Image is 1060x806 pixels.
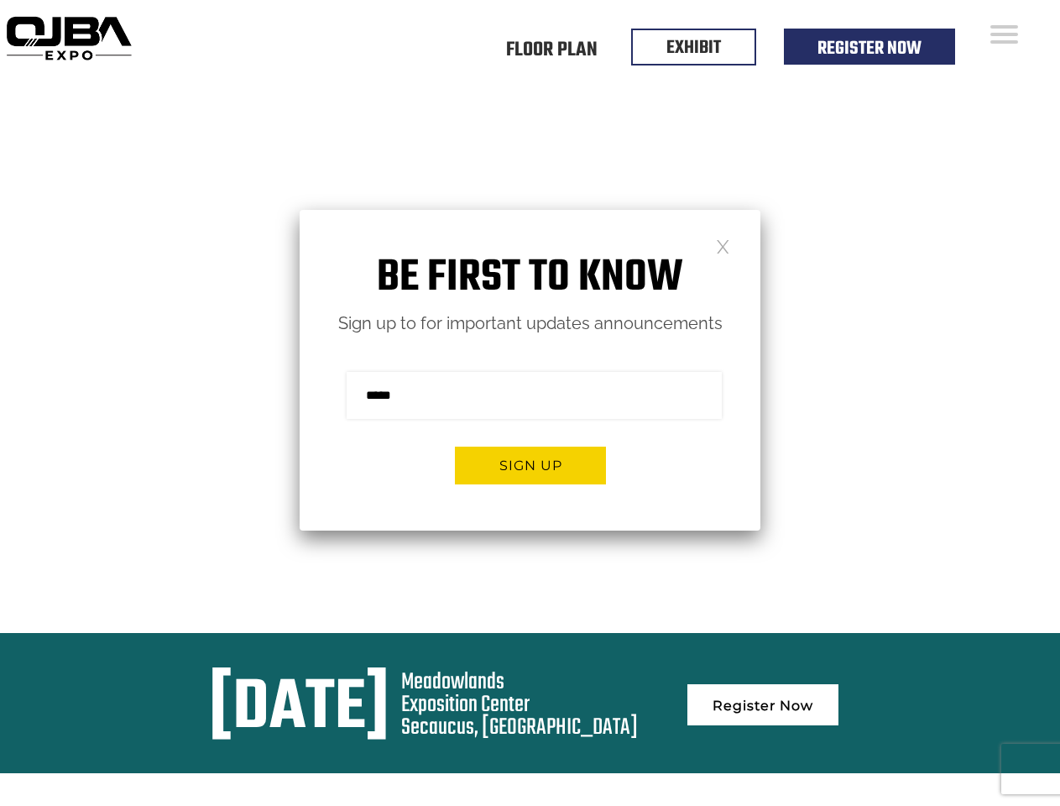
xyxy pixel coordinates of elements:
p: Sign up to for important updates announcements [300,309,760,338]
a: Close [716,238,730,253]
div: Meadowlands Exposition Center Secaucus, [GEOGRAPHIC_DATA] [401,671,638,739]
a: EXHIBIT [666,34,721,62]
div: [DATE] [209,671,389,748]
a: Register Now [817,34,922,63]
a: Register Now [687,684,838,725]
button: Sign up [455,447,606,484]
h1: Be first to know [300,252,760,305]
